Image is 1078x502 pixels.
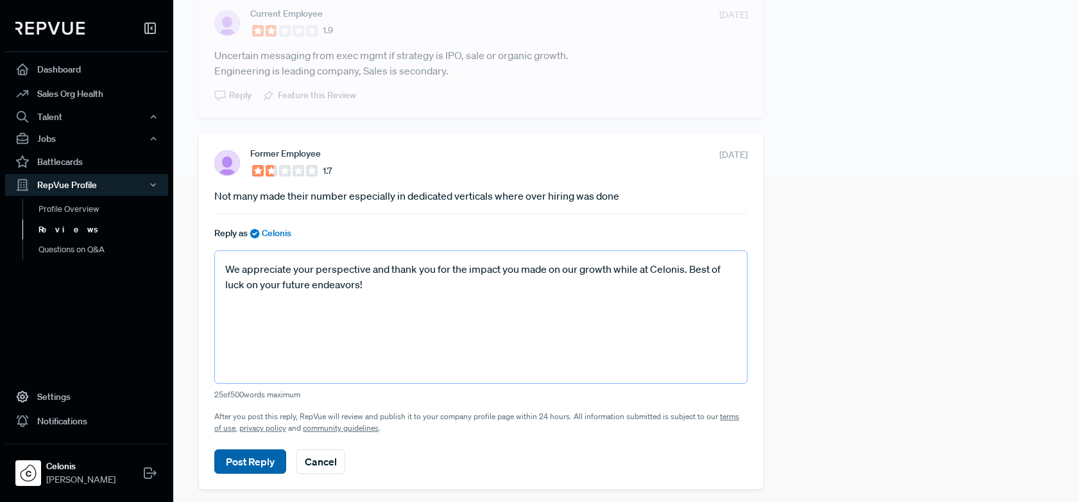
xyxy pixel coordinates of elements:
a: Reviews [22,220,185,240]
a: community guidelines [303,422,379,433]
article: Not many made their number especially in dedicated verticals where over hiring was done [214,188,748,203]
span: Former Employee [250,148,321,159]
a: Questions on Q&A [22,239,185,260]
span: 1.7 [323,164,332,178]
p: 25 of 500 words maximum [214,389,748,401]
img: RepVue [15,22,85,35]
a: Notifications [5,409,168,433]
span: [DATE] [719,148,748,162]
a: CelonisCelonis[PERSON_NAME] [5,444,168,492]
a: Battlecards [5,150,168,174]
strong: Celonis [46,460,116,473]
button: Talent [5,106,168,128]
button: Post Reply [214,449,286,474]
button: Cancel [296,449,345,474]
img: Celonis [18,463,38,483]
a: terms of use [214,411,739,433]
span: Reply as [214,227,248,239]
a: Profile Overview [22,199,185,220]
button: Jobs [5,128,168,150]
a: Settings [5,385,168,409]
p: After you post this reply, RepVue will review and publish it to your company profile page within ... [214,411,748,434]
span: [PERSON_NAME] [46,473,116,487]
a: Dashboard [5,57,168,82]
button: RepVue Profile [5,174,168,196]
a: Sales Org Health [5,82,168,106]
span: Celonis [262,227,291,239]
a: privacy policy [239,422,286,433]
